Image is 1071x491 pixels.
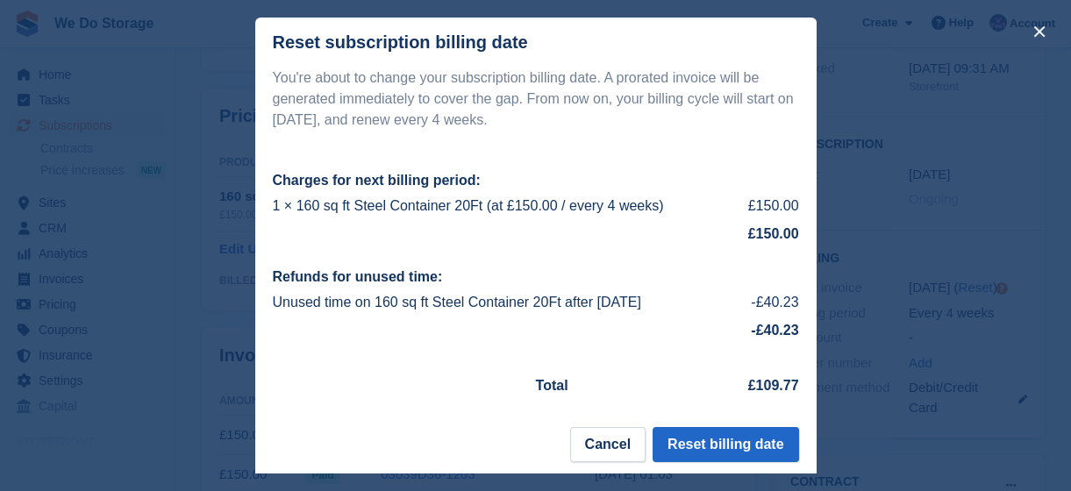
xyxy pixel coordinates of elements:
strong: -£40.23 [751,323,798,338]
p: You're about to change your subscription billing date. A prorated invoice will be generated immed... [273,68,799,131]
h2: Charges for next billing period: [273,173,799,189]
h2: Refunds for unused time: [273,269,799,285]
button: close [1025,18,1053,46]
td: -£40.23 [739,288,799,317]
td: 1 × 160 sq ft Steel Container 20Ft (at £150.00 / every 4 weeks) [273,192,739,220]
td: Unused time on 160 sq ft Steel Container 20Ft after [DATE] [273,288,739,317]
button: Cancel [570,427,646,462]
button: Reset billing date [653,427,798,462]
strong: Total [536,378,568,393]
strong: £109.77 [748,378,799,393]
div: Reset subscription billing date [273,32,528,53]
td: £150.00 [739,192,799,220]
strong: £150.00 [748,226,799,241]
